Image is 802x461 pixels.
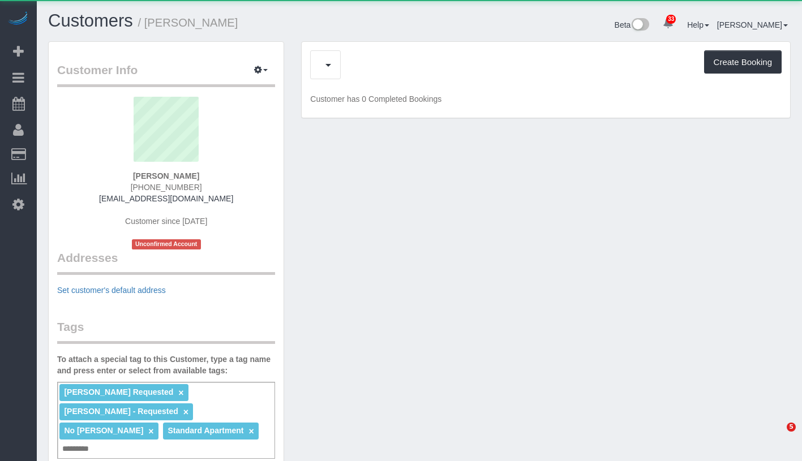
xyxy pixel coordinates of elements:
[48,11,133,31] a: Customers
[631,18,649,33] img: New interface
[248,426,254,436] a: ×
[717,20,788,29] a: [PERSON_NAME]
[57,286,166,295] a: Set customer's default address
[183,407,188,417] a: ×
[64,426,143,435] span: No [PERSON_NAME]
[138,16,238,29] small: / [PERSON_NAME]
[57,354,275,376] label: To attach a special tag to this Customer, type a tag name and press enter or select from availabl...
[704,50,782,74] button: Create Booking
[57,62,275,87] legend: Customer Info
[125,217,207,226] span: Customer since [DATE]
[131,183,202,192] span: [PHONE_NUMBER]
[64,407,178,416] span: [PERSON_NAME] - Requested
[310,93,782,105] p: Customer has 0 Completed Bookings
[57,318,275,344] legend: Tags
[687,20,709,29] a: Help
[787,423,796,432] span: 5
[764,423,791,450] iframe: Intercom live chat
[615,20,650,29] a: Beta
[657,11,679,36] a: 33
[148,426,153,436] a: ×
[178,388,183,398] a: ×
[7,11,29,27] img: Automaid Logo
[666,15,676,24] span: 33
[168,426,243,435] span: Standard Apartment
[132,239,201,249] span: Unconfirmed Account
[64,387,173,397] span: [PERSON_NAME] Requested
[133,171,199,180] strong: [PERSON_NAME]
[99,194,233,203] a: [EMAIL_ADDRESS][DOMAIN_NAME]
